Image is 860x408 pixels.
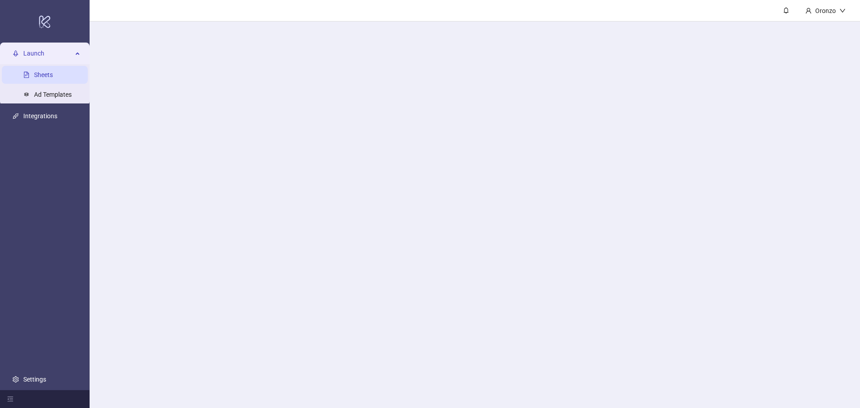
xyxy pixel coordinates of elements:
a: Settings [23,376,46,383]
span: user [805,8,812,14]
span: down [839,8,846,14]
a: Integrations [23,112,57,120]
a: Sheets [34,71,53,78]
span: menu-fold [7,396,13,402]
span: rocket [13,50,19,56]
div: Oronzo [812,6,839,16]
span: Launch [23,44,73,62]
span: bell [783,7,789,13]
a: Ad Templates [34,91,72,98]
